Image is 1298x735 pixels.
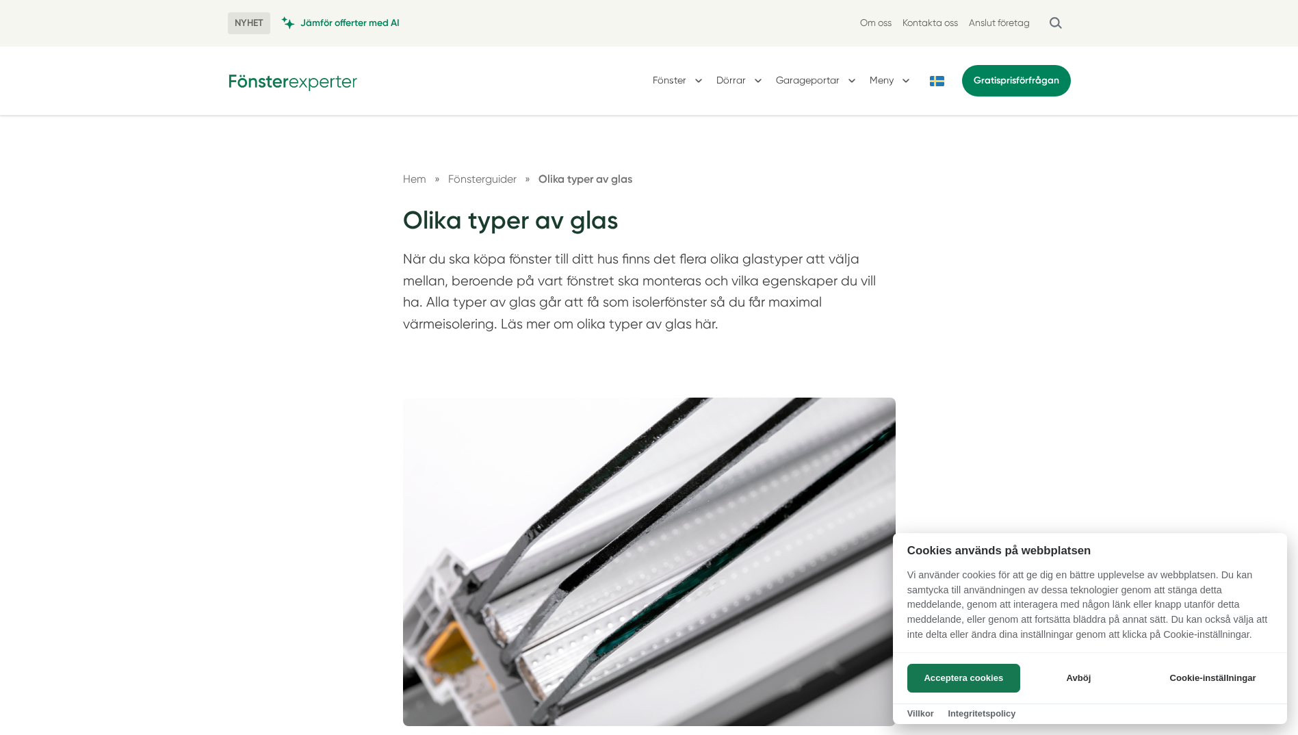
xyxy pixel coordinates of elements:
[893,568,1287,652] p: Vi använder cookies för att ge dig en bättre upplevelse av webbplatsen. Du kan samtycka till anvä...
[948,708,1015,719] a: Integritetspolicy
[907,664,1020,693] button: Acceptera cookies
[893,544,1287,557] h2: Cookies används på webbplatsen
[907,708,934,719] a: Villkor
[1153,664,1273,693] button: Cookie-inställningar
[1024,664,1133,693] button: Avböj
